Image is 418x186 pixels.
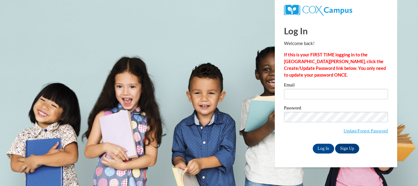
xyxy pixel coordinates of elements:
a: Sign Up [335,144,359,154]
label: Email [284,83,388,89]
input: Log In [313,144,334,154]
img: COX Campus [284,5,352,16]
p: Welcome back! [284,40,388,47]
a: Update/Forgot Password [344,128,388,133]
h1: Log In [284,25,388,37]
label: Password [284,106,388,112]
strong: If this is your FIRST TIME logging in to the [GEOGRAPHIC_DATA][PERSON_NAME], click the Create/Upd... [284,52,386,78]
a: COX Campus [284,7,352,12]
